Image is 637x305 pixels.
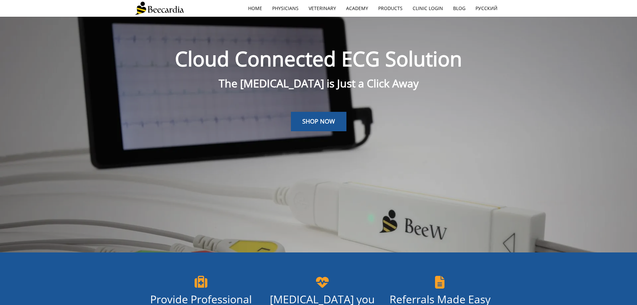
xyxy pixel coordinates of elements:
[448,1,470,16] a: Blog
[470,1,503,16] a: Русский
[341,1,373,16] a: Academy
[135,2,184,15] img: Beecardia
[408,1,448,16] a: Clinic Login
[175,45,462,72] span: Cloud Connected ECG Solution
[219,76,419,90] span: The [MEDICAL_DATA] is Just a Click Away
[373,1,408,16] a: Products
[304,1,341,16] a: Veterinary
[291,112,346,131] a: SHOP NOW
[302,117,335,125] span: SHOP NOW
[243,1,267,16] a: home
[267,1,304,16] a: Physicians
